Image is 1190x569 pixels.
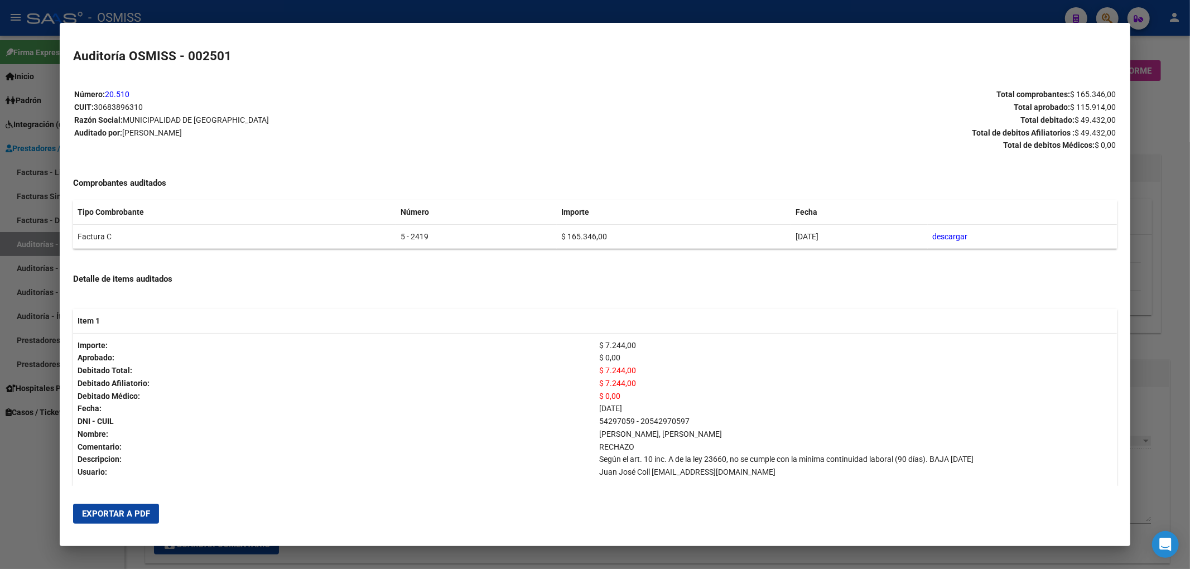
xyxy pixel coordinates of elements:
[123,115,269,124] span: MUNICIPALIDAD DE [GEOGRAPHIC_DATA]
[73,47,1117,66] h2: Auditoría OSMISS - 002501
[596,88,1116,101] p: Total comprobantes:
[78,390,591,403] p: Debitado Médico:
[74,114,595,127] p: Razón Social:
[600,339,1113,352] p: $ 7.244,00
[600,402,1113,415] p: [DATE]
[557,200,792,224] th: Importe
[78,377,591,390] p: Debitado Afiliatorio:
[73,224,397,249] td: Factura C
[78,351,591,364] p: Aprobado:
[600,453,1113,466] p: Según el art. 10 inc. A de la ley 23660, no se cumple con la minima continuidad laboral (90 días)...
[73,177,1117,190] h4: Comprobantes auditados
[82,509,150,519] span: Exportar a PDF
[74,88,595,101] p: Número:
[78,364,591,377] p: Debitado Total:
[1070,103,1116,112] span: $ 115.914,00
[78,466,591,479] p: Usuario:
[1070,90,1116,99] span: $ 165.346,00
[1075,128,1116,137] span: $ 49.432,00
[596,101,1116,114] p: Total aprobado:
[596,114,1116,127] p: Total debitado:
[396,200,557,224] th: Número
[600,441,1113,454] p: RECHAZO
[557,224,792,249] td: $ 165.346,00
[600,466,1113,479] p: Juan José Coll [EMAIL_ADDRESS][DOMAIN_NAME]
[932,232,967,241] a: descargar
[78,316,100,325] strong: Item 1
[94,103,143,112] span: 30683896310
[78,415,591,441] p: DNI - CUIL Nombre:
[600,392,621,401] span: $ 0,00
[1095,141,1116,150] span: $ 0,00
[791,200,928,224] th: Fecha
[78,441,591,454] p: Comentario:
[73,273,1117,286] h4: Detalle de items auditados
[1152,531,1179,558] div: Open Intercom Messenger
[73,200,397,224] th: Tipo Combrobante
[74,127,595,139] p: Auditado por:
[74,101,595,114] p: CUIT:
[78,339,591,352] p: Importe:
[1075,115,1116,124] span: $ 49.432,00
[600,366,637,375] span: $ 7.244,00
[791,224,928,249] td: [DATE]
[596,127,1116,139] p: Total de debitos Afiliatorios :
[78,453,591,466] p: Descripcion:
[73,504,159,524] button: Exportar a PDF
[122,128,182,137] span: [PERSON_NAME]
[600,379,637,388] span: $ 7.244,00
[600,415,1113,441] p: 54297059 - 20542970597 [PERSON_NAME], [PERSON_NAME]
[600,351,1113,364] p: $ 0,00
[78,402,591,415] p: Fecha:
[596,139,1116,152] p: Total de debitos Médicos:
[105,90,129,99] a: 20.510
[396,224,557,249] td: 5 - 2419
